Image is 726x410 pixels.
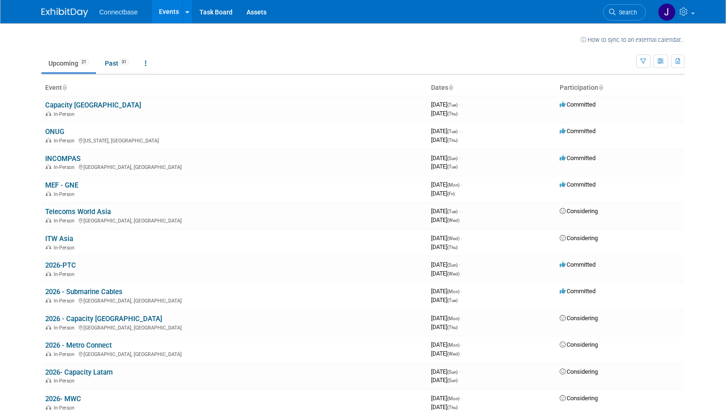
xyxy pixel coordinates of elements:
span: (Mon) [447,182,459,188]
span: - [459,261,460,268]
span: (Sun) [447,378,458,383]
span: - [459,208,460,215]
a: 2026 - Metro Connect [45,341,112,350]
span: (Mon) [447,396,459,401]
span: [DATE] [431,376,458,383]
a: INCOMPAS [45,155,81,163]
span: (Fri) [447,191,455,196]
span: - [459,101,460,108]
span: - [461,181,462,188]
img: In-Person Event [46,218,51,222]
span: [DATE] [431,261,460,268]
span: (Tue) [447,129,458,134]
a: MEF - GNE [45,181,78,189]
span: Considering [560,368,598,375]
span: (Sun) [447,156,458,161]
span: - [461,235,462,242]
span: (Tue) [447,209,458,214]
span: [DATE] [431,110,458,117]
span: (Tue) [447,164,458,169]
span: In-Person [54,378,77,384]
span: [DATE] [431,208,460,215]
span: (Wed) [447,351,459,356]
span: Search [616,9,637,16]
span: Considering [560,341,598,348]
img: In-Person Event [46,245,51,249]
span: In-Person [54,271,77,277]
div: [GEOGRAPHIC_DATA], [GEOGRAPHIC_DATA] [45,216,424,224]
img: In-Person Event [46,378,51,383]
img: In-Person Event [46,325,51,329]
div: [GEOGRAPHIC_DATA], [GEOGRAPHIC_DATA] [45,163,424,170]
span: [DATE] [431,101,460,108]
span: [DATE] [431,163,458,170]
span: In-Person [54,138,77,144]
span: [DATE] [431,368,460,375]
span: - [459,368,460,375]
span: (Thu) [447,405,458,410]
span: [DATE] [431,288,462,295]
img: In-Person Event [46,191,51,196]
span: Committed [560,288,596,295]
span: - [461,315,462,322]
span: - [461,395,462,402]
th: Event [41,80,427,96]
span: Considering [560,235,598,242]
a: Sort by Participation Type [598,84,603,91]
span: [DATE] [431,136,458,143]
div: [GEOGRAPHIC_DATA], [GEOGRAPHIC_DATA] [45,323,424,331]
span: Committed [560,155,596,161]
span: Considering [560,395,598,402]
a: Capacity [GEOGRAPHIC_DATA] [45,101,141,109]
th: Dates [427,80,556,96]
span: Committed [560,128,596,134]
span: (Mon) [447,343,459,348]
span: Committed [560,261,596,268]
span: (Thu) [447,111,458,116]
img: ExhibitDay [41,8,88,17]
div: [GEOGRAPHIC_DATA], [GEOGRAPHIC_DATA] [45,296,424,304]
span: [DATE] [431,181,462,188]
th: Participation [556,80,685,96]
img: In-Person Event [46,298,51,302]
span: - [461,341,462,348]
span: [DATE] [431,341,462,348]
a: ONUG [45,128,64,136]
span: [DATE] [431,296,458,303]
span: [DATE] [431,128,460,134]
span: [DATE] [431,350,459,357]
a: Search [603,4,646,20]
span: - [461,288,462,295]
span: - [459,155,460,161]
span: [DATE] [431,190,455,197]
span: (Thu) [447,325,458,330]
span: In-Person [54,351,77,357]
span: (Wed) [447,236,459,241]
span: Considering [560,315,598,322]
a: Sort by Start Date [448,84,453,91]
span: (Tue) [447,298,458,303]
div: [US_STATE], [GEOGRAPHIC_DATA] [45,136,424,144]
a: Upcoming21 [41,54,96,72]
span: [DATE] [431,216,459,223]
span: [DATE] [431,243,458,250]
img: In-Person Event [46,111,51,116]
img: In-Person Event [46,351,51,356]
img: In-Person Event [46,138,51,142]
span: [DATE] [431,315,462,322]
span: Connectbase [99,8,138,16]
span: (Wed) [447,271,459,276]
span: In-Person [54,245,77,251]
img: In-Person Event [46,405,51,410]
span: Considering [560,208,598,215]
span: In-Person [54,298,77,304]
a: Sort by Event Name [62,84,67,91]
span: (Tue) [447,102,458,108]
span: [DATE] [431,235,462,242]
span: Committed [560,181,596,188]
span: (Mon) [447,316,459,321]
span: (Sun) [447,370,458,375]
a: 2026- Capacity Latam [45,368,113,376]
div: [GEOGRAPHIC_DATA], [GEOGRAPHIC_DATA] [45,350,424,357]
span: In-Person [54,191,77,197]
